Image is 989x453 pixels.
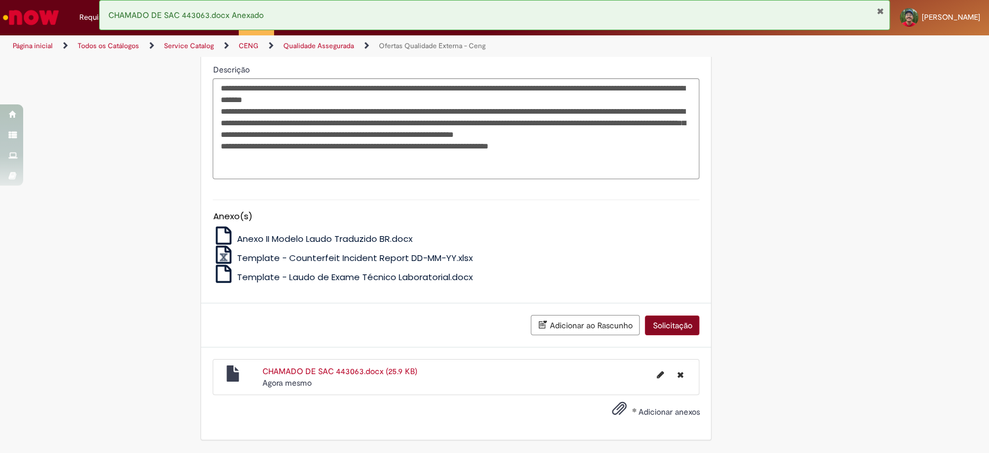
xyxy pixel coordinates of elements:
span: Descrição [213,64,251,75]
a: Anexo II Modelo Laudo Traduzido BR.docx [213,233,413,245]
a: Template - Counterfeit Incident Report DD-MM-YY.xlsx [213,252,473,264]
h5: Anexo(s) [213,212,699,222]
span: Template - Laudo de Exame Técnico Laboratorial.docx [237,271,473,283]
span: Agora mesmo [262,378,312,388]
span: Requisições [79,12,120,23]
a: Template - Laudo de Exame Técnico Laboratorial.docx [213,271,473,283]
span: CHAMADO DE SAC 443063.docx Anexado [108,10,264,20]
span: Adicionar anexos [638,407,699,417]
span: [PERSON_NAME] [922,12,980,22]
button: Solicitação [645,316,699,335]
img: ServiceNow [1,6,61,29]
textarea: Descrição [213,78,699,179]
button: Adicionar ao Rascunho [531,315,640,335]
span: Template - Counterfeit Incident Report DD-MM-YY.xlsx [237,252,473,264]
a: Qualidade Assegurada [283,41,354,50]
button: Fechar Notificação [876,6,884,16]
a: CHAMADO DE SAC 443063.docx (25.9 KB) [262,366,417,376]
a: CENG [239,41,258,50]
button: Editar nome de arquivo CHAMADO DE SAC 443063.docx [649,365,670,384]
ul: Trilhas de página [9,35,651,57]
a: Ofertas Qualidade Externa - Ceng [379,41,486,50]
time: 27/08/2025 13:18:00 [262,378,312,388]
a: Service Catalog [164,41,214,50]
button: Excluir CHAMADO DE SAC 443063.docx [670,365,690,384]
span: Anexo II Modelo Laudo Traduzido BR.docx [237,233,413,245]
button: Adicionar anexos [608,398,629,425]
a: Página inicial [13,41,53,50]
a: Todos os Catálogos [78,41,139,50]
